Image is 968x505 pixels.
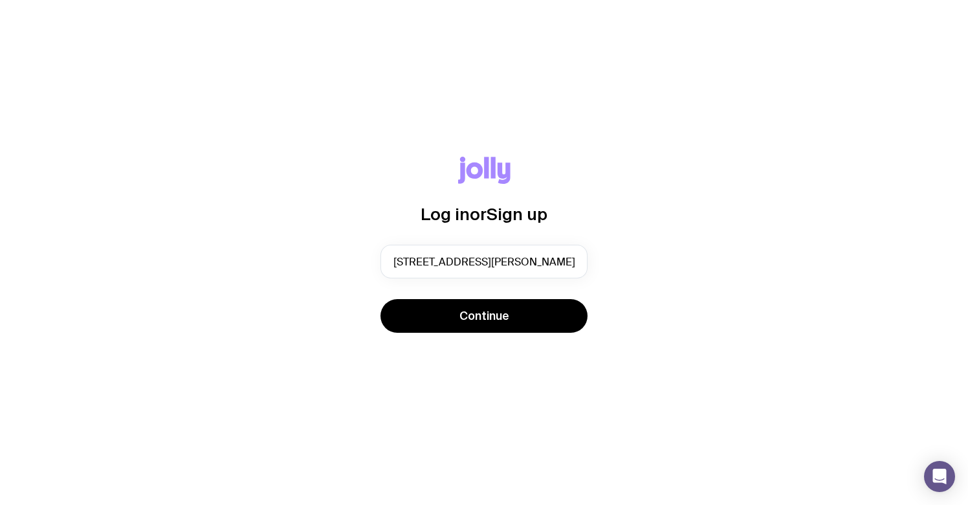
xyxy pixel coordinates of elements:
[459,308,509,324] span: Continue
[924,461,955,492] div: Open Intercom Messenger
[487,205,547,223] span: Sign up
[470,205,487,223] span: or
[421,205,470,223] span: Log in
[380,245,588,278] input: you@email.com
[380,299,588,333] button: Continue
